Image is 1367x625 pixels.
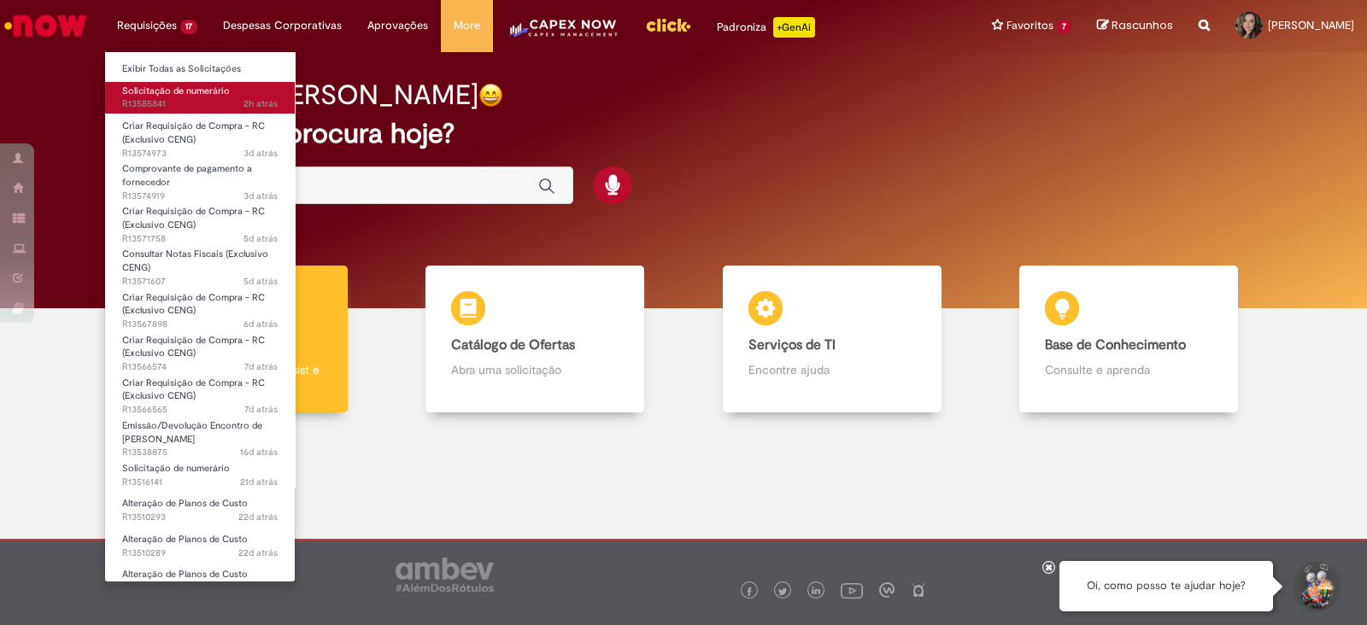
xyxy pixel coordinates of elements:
img: logo_footer_ambev_rotulo_gray.png [396,558,494,592]
span: Criar Requisição de Compra - RC (Exclusivo CENG) [122,334,265,360]
img: happy-face.png [478,83,503,108]
span: Criar Requisição de Compra - RC (Exclusivo CENG) [122,120,265,146]
time: 29/09/2025 08:36:51 [243,147,278,160]
img: click_logo_yellow_360x200.png [645,12,691,38]
img: logo_footer_linkedin.png [812,587,820,597]
span: R13510289 [122,546,278,560]
img: logo_footer_youtube.png [841,579,863,601]
img: CapexLogo5.png [506,17,619,51]
a: Exibir Todas as Solicitações [105,60,295,79]
span: Criar Requisição de Compra - RC (Exclusivo CENG) [122,377,265,403]
span: Rascunhos [1112,17,1173,33]
span: Solicitação de numerário [122,462,230,475]
a: Aberto R13585841 : Solicitação de numerário [105,82,295,114]
span: Emissão/Devolução Encontro de [PERSON_NAME] [122,419,262,446]
span: 5d atrás [243,275,278,288]
span: Solicitação de numerário [122,85,230,97]
a: Serviços de TI Encontre ajuda [683,266,981,413]
a: Base de Conhecimento Consulte e aprenda [981,266,1278,413]
span: R13566565 [122,403,278,417]
a: Aberto R13574919 : Comprovante de pagamento a fornecedor [105,160,295,196]
p: Consulte e aprenda [1045,361,1212,378]
span: 7d atrás [244,403,278,416]
time: 25/09/2025 13:15:19 [244,360,278,373]
a: Aberto R13510293 : Alteração de Planos de Custo [105,494,295,526]
time: 25/09/2025 13:12:52 [244,403,278,416]
span: 7 [1057,20,1071,34]
img: logo_footer_twitter.png [778,587,787,596]
span: 3d atrás [243,190,278,202]
span: Despesas Corporativas [223,17,342,34]
b: Serviços de TI [748,336,836,353]
a: Aberto R13516141 : Solicitação de numerário [105,459,295,491]
a: Aberto R13538875 : Emissão/Devolução Encontro de Contas Fornecedor [105,417,295,453]
span: R13567898 [122,318,278,331]
span: R13516141 [122,476,278,489]
a: Tirar dúvidas Tirar dúvidas com Lupi Assist e Gen Ai [90,266,387,413]
span: R13510293 [122,511,278,524]
b: Base de Conhecimento [1045,336,1186,353]
span: 22d atrás [238,546,278,559]
h2: O que você procura hoje? [132,119,1235,149]
span: 16d atrás [240,446,278,459]
span: R13571607 [122,275,278,289]
a: Aberto R13566565 : Criar Requisição de Compra - RC (Exclusivo CENG) [105,374,295,411]
a: Aberto R13574973 : Criar Requisição de Compra - RC (Exclusivo CENG) [105,117,295,154]
time: 16/09/2025 10:52:39 [240,446,278,459]
span: Requisições [117,17,177,34]
span: cerca de um mês atrás [182,581,278,594]
span: 7d atrás [244,360,278,373]
span: Alteração de Planos de Custo [122,497,248,510]
time: 29/09/2025 08:26:23 [243,190,278,202]
time: 26/09/2025 16:47:58 [243,232,278,245]
time: 10/09/2025 15:43:12 [240,476,278,488]
span: 21d atrás [240,476,278,488]
span: Comprovante de pagamento a fornecedor [122,162,252,189]
p: +GenAi [773,17,815,38]
a: Aberto R13510289 : Alteração de Planos de Custo [105,530,295,562]
span: Criar Requisição de Compra - RC (Exclusivo CENG) [122,205,265,231]
a: Aberto R13571758 : Criar Requisição de Compra - RC (Exclusivo CENG) [105,202,295,239]
div: Padroniza [717,17,815,38]
span: R13574973 [122,147,278,161]
a: Rascunhos [1097,18,1173,34]
span: R13538875 [122,446,278,459]
span: R13566574 [122,360,278,374]
time: 18/08/2025 19:17:53 [182,581,278,594]
img: logo_footer_workplace.png [879,582,895,598]
img: logo_footer_naosei.png [911,582,926,598]
span: 5d atrás [243,232,278,245]
h2: Boa tarde, [PERSON_NAME] [132,80,478,110]
img: logo_footer_facebook.png [745,587,754,596]
p: Encontre ajuda [748,361,916,378]
a: Aberto R13566574 : Criar Requisição de Compra - RC (Exclusivo CENG) [105,331,295,368]
span: Consultar Notas Fiscais (Exclusivo CENG) [122,248,268,274]
span: 17 [180,20,197,34]
span: R13426416 [122,581,278,595]
span: More [454,17,480,34]
div: Oi, como posso te ajudar hoje? [1059,561,1273,611]
span: Criar Requisição de Compra - RC (Exclusivo CENG) [122,291,265,318]
span: 6d atrás [243,318,278,330]
time: 09/09/2025 18:16:09 [238,511,278,523]
span: Alteração de Planos de Custo [122,533,248,546]
ul: Requisições [104,51,296,582]
button: Iniciar Conversa de Suporte [1290,561,1341,612]
time: 09/09/2025 18:15:17 [238,546,278,559]
img: ServiceNow [2,9,90,43]
span: R13585841 [122,97,278,111]
span: 3d atrás [243,147,278,160]
a: Aberto R13426416 : Alteração de Planos de Custo [105,565,295,597]
span: [PERSON_NAME] [1268,18,1354,32]
span: 22d atrás [238,511,278,523]
span: Alteração de Planos de Custo [122,568,248,581]
a: Catálogo de Ofertas Abra uma solicitação [387,266,684,413]
time: 01/10/2025 12:47:08 [243,97,278,110]
time: 26/09/2025 16:29:09 [243,275,278,288]
span: Aprovações [367,17,428,34]
p: Abra uma solicitação [451,361,619,378]
a: Aberto R13567898 : Criar Requisição de Compra - RC (Exclusivo CENG) [105,289,295,325]
span: R13574919 [122,190,278,203]
span: 2h atrás [243,97,278,110]
span: Favoritos [1006,17,1053,34]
